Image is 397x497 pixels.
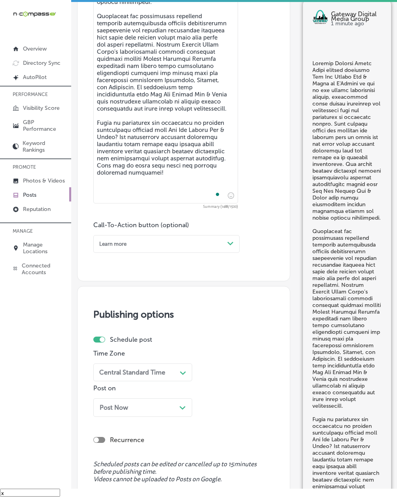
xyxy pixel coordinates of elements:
[22,262,67,276] p: Connected Accounts
[100,404,128,411] span: Post Now
[93,350,192,357] p: Time Zone
[23,140,67,153] p: Keyword Rankings
[93,309,274,320] h3: Publishing options
[224,191,234,201] span: Insert emoji
[99,369,165,376] div: Central Standard Time
[23,206,51,213] p: Reputation
[93,205,238,209] span: Summary (1488/1500)
[93,221,189,229] label: Call-To-Action button (optional)
[110,436,144,444] label: Recurrence
[331,12,382,21] p: Gateway Digital Media Group
[331,21,382,26] p: 1 minute ago
[23,105,60,111] p: Visibility Score
[23,74,47,81] p: AutoPilot
[99,241,127,247] div: Learn more
[312,10,328,26] img: logo
[93,384,192,392] p: Post on
[110,336,152,343] label: Schedule post
[23,241,67,255] p: Manage Locations
[23,119,67,132] p: GBP Performance
[93,461,274,484] span: Scheduled posts can be edited or cancelled up to 15 minutes before publishing time. Videos cannot...
[23,45,47,52] p: Overview
[23,192,36,198] p: Posts
[23,177,65,184] p: Photos & Videos
[23,60,60,66] p: Directory Sync
[13,10,56,18] img: 660ab0bf-5cc7-4cb8-ba1c-48b5ae0f18e60NCTV_CLogo_TV_Black_-500x88.png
